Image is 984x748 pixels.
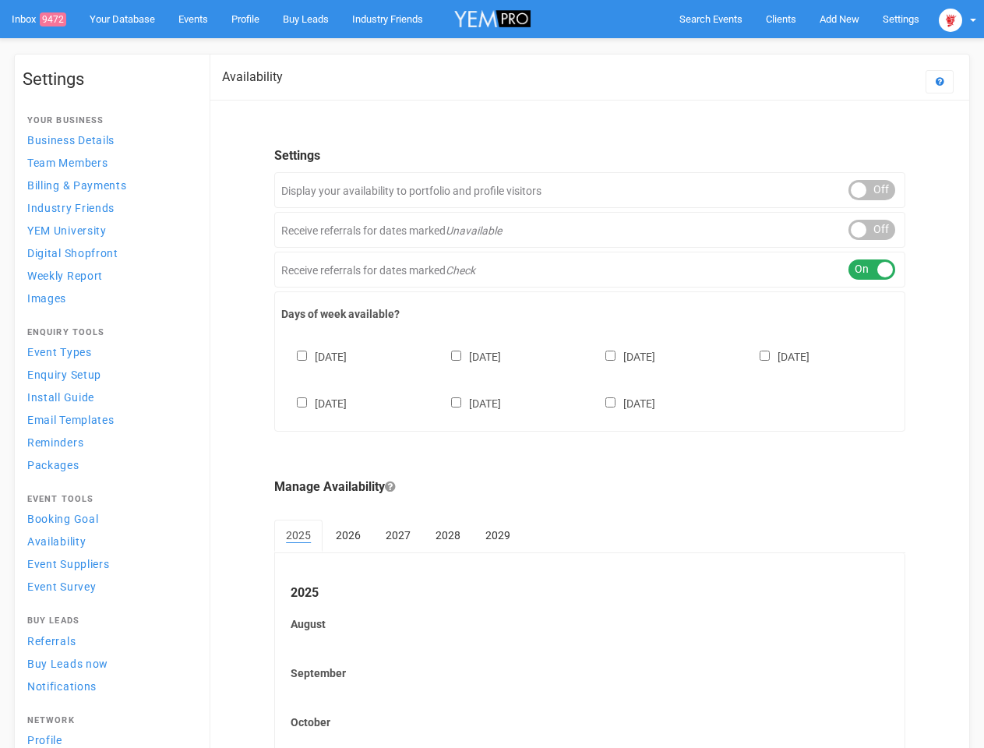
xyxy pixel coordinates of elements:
a: Billing & Payments [23,175,194,196]
a: Availability [23,531,194,552]
h2: Availability [222,70,283,84]
a: Install Guide [23,386,194,408]
a: Team Members [23,152,194,173]
label: September [291,665,889,681]
span: Email Templates [27,414,115,426]
legend: Manage Availability [274,478,905,496]
span: YEM University [27,224,107,237]
h4: Event Tools [27,495,189,504]
a: Event Survey [23,576,194,597]
span: Booking Goal [27,513,98,525]
label: [DATE] [281,348,347,365]
span: Clients [766,13,796,25]
span: Digital Shopfront [27,247,118,259]
a: Digital Shopfront [23,242,194,263]
span: Business Details [27,134,115,146]
span: Weekly Report [27,270,103,282]
label: October [291,714,889,730]
span: Event Types [27,346,92,358]
em: Unavailable [446,224,502,237]
span: Packages [27,459,79,471]
legend: 2025 [291,584,889,602]
div: Receive referrals for dates marked [274,212,905,248]
legend: Settings [274,147,905,165]
a: 2025 [274,520,323,552]
label: [DATE] [436,394,501,411]
div: Receive referrals for dates marked [274,252,905,288]
span: Team Members [27,157,108,169]
a: YEM University [23,220,194,241]
span: Availability [27,535,86,548]
input: [DATE] [297,397,307,408]
a: Images [23,288,194,309]
input: [DATE] [605,351,615,361]
label: Days of week available? [281,306,898,322]
span: Event Suppliers [27,558,110,570]
a: 2029 [474,520,522,551]
span: 9472 [40,12,66,26]
span: Reminders [27,436,83,449]
span: Notifications [27,680,97,693]
label: [DATE] [436,348,501,365]
a: Email Templates [23,409,194,430]
a: Weekly Report [23,265,194,286]
span: Install Guide [27,391,94,404]
label: [DATE] [281,394,347,411]
a: Industry Friends [23,197,194,218]
span: Images [27,292,66,305]
h4: Network [27,716,189,725]
input: [DATE] [760,351,770,361]
label: August [291,616,889,632]
input: [DATE] [451,351,461,361]
span: Billing & Payments [27,179,127,192]
h4: Buy Leads [27,616,189,626]
a: Business Details [23,129,194,150]
span: Add New [820,13,859,25]
a: Buy Leads now [23,653,194,674]
a: Booking Goal [23,508,194,529]
input: [DATE] [451,397,461,408]
a: 2027 [374,520,422,551]
span: Enquiry Setup [27,369,101,381]
label: [DATE] [590,394,655,411]
a: Notifications [23,676,194,697]
label: [DATE] [590,348,655,365]
span: Search Events [679,13,742,25]
input: [DATE] [605,397,615,408]
h4: Your Business [27,116,189,125]
h1: Settings [23,70,194,89]
em: Check [446,264,475,277]
input: [DATE] [297,351,307,361]
a: 2026 [324,520,372,551]
a: Referrals [23,630,194,651]
a: 2028 [424,520,472,551]
h4: Enquiry Tools [27,328,189,337]
span: Event Survey [27,580,96,593]
a: Packages [23,454,194,475]
img: open-uri20250107-2-1pbi2ie [939,9,962,32]
a: Reminders [23,432,194,453]
a: Event Types [23,341,194,362]
a: Enquiry Setup [23,364,194,385]
div: Display your availability to portfolio and profile visitors [274,172,905,208]
a: Event Suppliers [23,553,194,574]
label: [DATE] [744,348,809,365]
